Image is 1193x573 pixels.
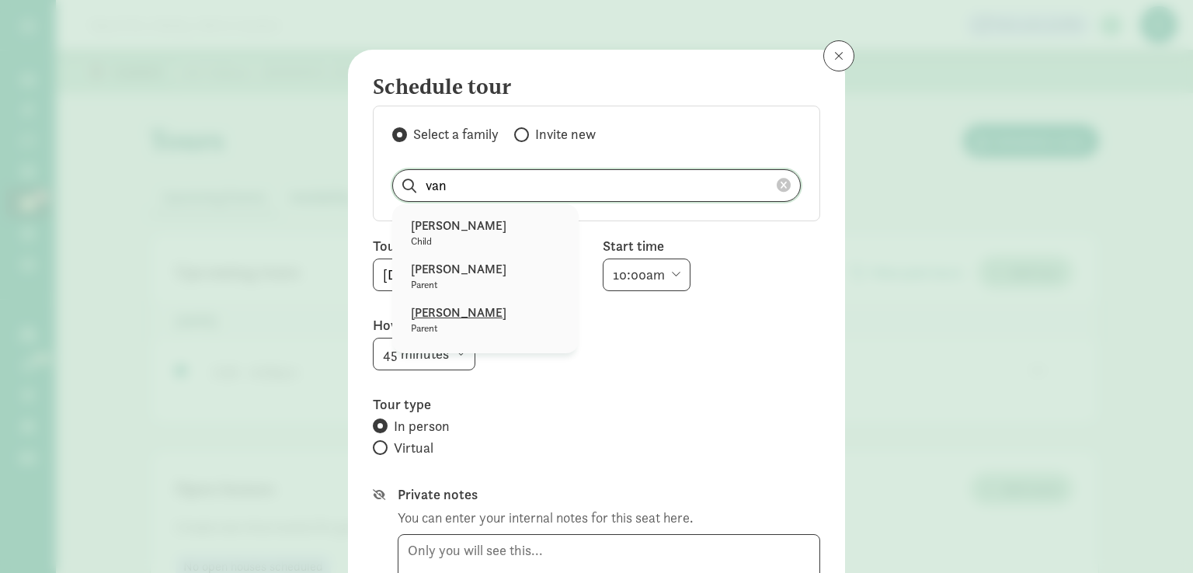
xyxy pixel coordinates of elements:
label: How long will the tour be? [373,316,820,335]
label: Tour type [373,395,820,414]
p: Child [411,235,560,248]
span: Invite new [535,125,596,144]
label: Start time [603,237,820,255]
span: In person [394,417,450,436]
p: Parent [411,279,560,291]
label: Tour date [373,237,590,255]
iframe: Chat Widget [1115,498,1193,573]
h4: Schedule tour [373,75,808,99]
p: [PERSON_NAME] [411,260,560,279]
div: You can enter your internal notes for this seat here. [398,507,693,528]
span: Virtual [394,439,433,457]
span: Select a family [413,125,499,144]
p: Parent [411,322,560,335]
label: Private notes [398,485,820,504]
p: [PERSON_NAME] [411,304,560,322]
p: [PERSON_NAME] [411,217,560,235]
input: Search list... [393,170,800,201]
